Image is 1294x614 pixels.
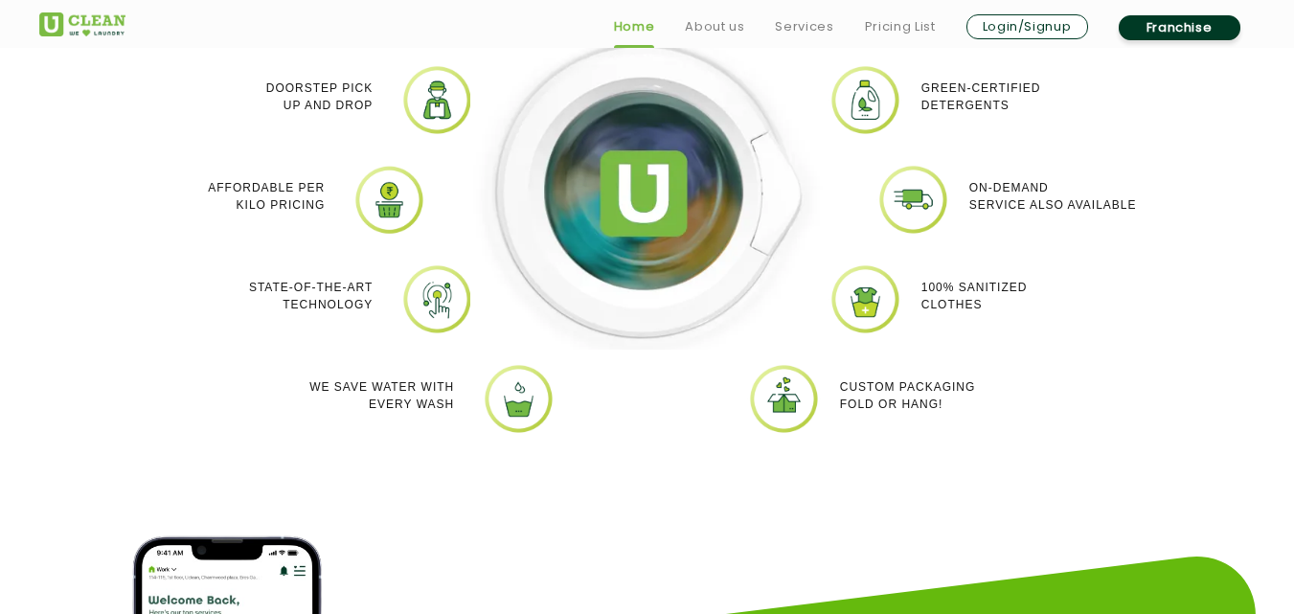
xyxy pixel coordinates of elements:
img: Dry cleaners near me [470,32,825,351]
a: Franchise [1119,15,1240,40]
p: State-of-the-art Technology [249,279,373,313]
img: laundry pick and drop services [353,164,425,236]
img: UClean Laundry and Dry Cleaning [39,12,125,36]
img: uclean dry cleaner [748,363,820,435]
img: Laundry shop near me [401,263,473,335]
img: Laundry [877,164,949,236]
p: Affordable per kilo pricing [208,179,325,214]
a: Login/Signup [966,14,1088,39]
a: Services [775,15,833,38]
p: Custom packaging Fold or Hang! [840,378,976,413]
a: Pricing List [865,15,936,38]
p: Green-Certified Detergents [921,80,1041,114]
p: 100% Sanitized Clothes [921,279,1028,313]
a: About us [685,15,744,38]
img: laundry near me [829,64,901,136]
img: Uclean laundry [829,263,901,335]
img: Online dry cleaning services [401,64,473,136]
p: We Save Water with every wash [309,378,454,413]
p: On-demand service also available [969,179,1137,214]
p: Doorstep Pick up and Drop [266,80,373,114]
a: Home [614,15,655,38]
